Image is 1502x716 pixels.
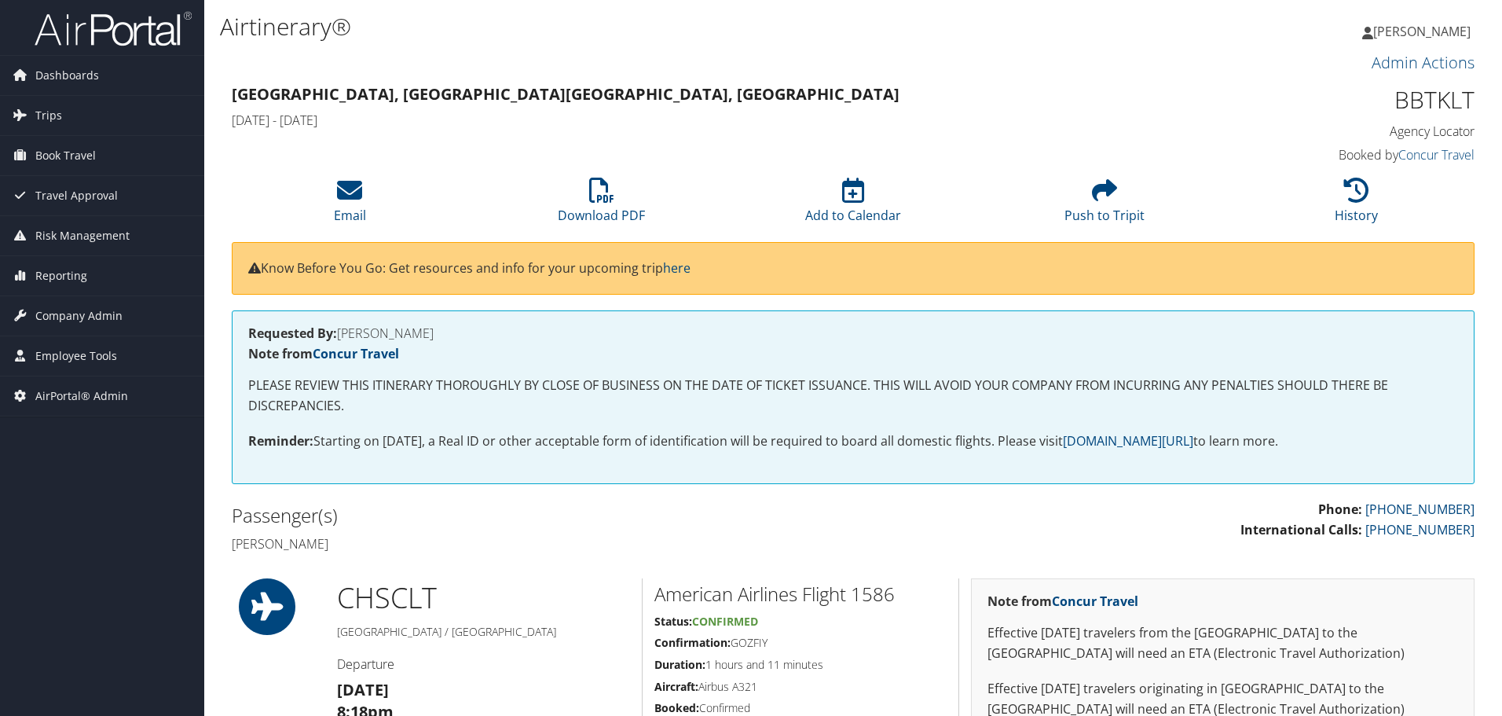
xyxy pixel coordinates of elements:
a: here [663,259,691,277]
a: [PHONE_NUMBER] [1365,501,1475,518]
strong: Aircraft: [654,679,698,694]
a: Admin Actions [1372,52,1475,73]
h5: GOZFIY [654,635,947,651]
span: AirPortal® Admin [35,376,128,416]
h5: Confirmed [654,700,947,716]
h2: American Airlines Flight 1586 [654,581,947,608]
p: Starting on [DATE], a Real ID or other acceptable form of identification will be required to boar... [248,431,1458,452]
span: Dashboards [35,56,99,95]
img: airportal-logo.png [35,10,192,47]
strong: [DATE] [337,679,389,700]
h5: [GEOGRAPHIC_DATA] / [GEOGRAPHIC_DATA] [337,624,630,640]
p: Know Before You Go: Get resources and info for your upcoming trip [248,259,1458,279]
h4: [PERSON_NAME] [232,535,841,553]
span: Employee Tools [35,336,117,376]
a: Concur Travel [1052,593,1138,610]
strong: Confirmation: [654,635,731,650]
a: [PERSON_NAME] [1362,8,1486,55]
strong: Note from [248,345,399,362]
strong: Phone: [1318,501,1362,518]
a: Concur Travel [313,345,399,362]
a: Concur Travel [1398,146,1475,163]
a: [DOMAIN_NAME][URL] [1063,432,1193,450]
span: Book Travel [35,136,96,175]
p: Effective [DATE] travelers from the [GEOGRAPHIC_DATA] to the [GEOGRAPHIC_DATA] will need an ETA (... [987,623,1458,663]
a: [PHONE_NUMBER] [1365,521,1475,538]
h4: Departure [337,655,630,673]
strong: Reminder: [248,432,313,450]
strong: [GEOGRAPHIC_DATA], [GEOGRAPHIC_DATA] [GEOGRAPHIC_DATA], [GEOGRAPHIC_DATA] [232,83,899,105]
strong: Booked: [654,700,699,715]
strong: Note from [987,593,1138,610]
span: Confirmed [692,614,758,629]
a: Push to Tripit [1064,186,1145,224]
span: [PERSON_NAME] [1373,23,1471,40]
a: Add to Calendar [805,186,901,224]
h5: 1 hours and 11 minutes [654,657,947,673]
span: Reporting [35,256,87,296]
h1: BBTKLT [1181,83,1475,116]
strong: Duration: [654,657,705,672]
p: PLEASE REVIEW THIS ITINERARY THOROUGHLY BY CLOSE OF BUSINESS ON THE DATE OF TICKET ISSUANCE. THIS... [248,376,1458,416]
h4: Agency Locator [1181,123,1475,140]
h4: [DATE] - [DATE] [232,112,1158,129]
a: History [1335,186,1378,224]
a: Download PDF [558,186,645,224]
h4: Booked by [1181,146,1475,163]
h2: Passenger(s) [232,502,841,529]
strong: Requested By: [248,325,337,342]
h1: Airtinerary® [220,10,1064,43]
strong: International Calls: [1240,521,1362,538]
strong: Status: [654,614,692,629]
span: Trips [35,96,62,135]
h5: Airbus A321 [654,679,947,695]
a: Email [334,186,366,224]
h1: CHS CLT [337,578,630,618]
span: Company Admin [35,296,123,336]
h4: [PERSON_NAME] [248,327,1458,340]
span: Travel Approval [35,176,118,215]
span: Risk Management [35,216,130,255]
